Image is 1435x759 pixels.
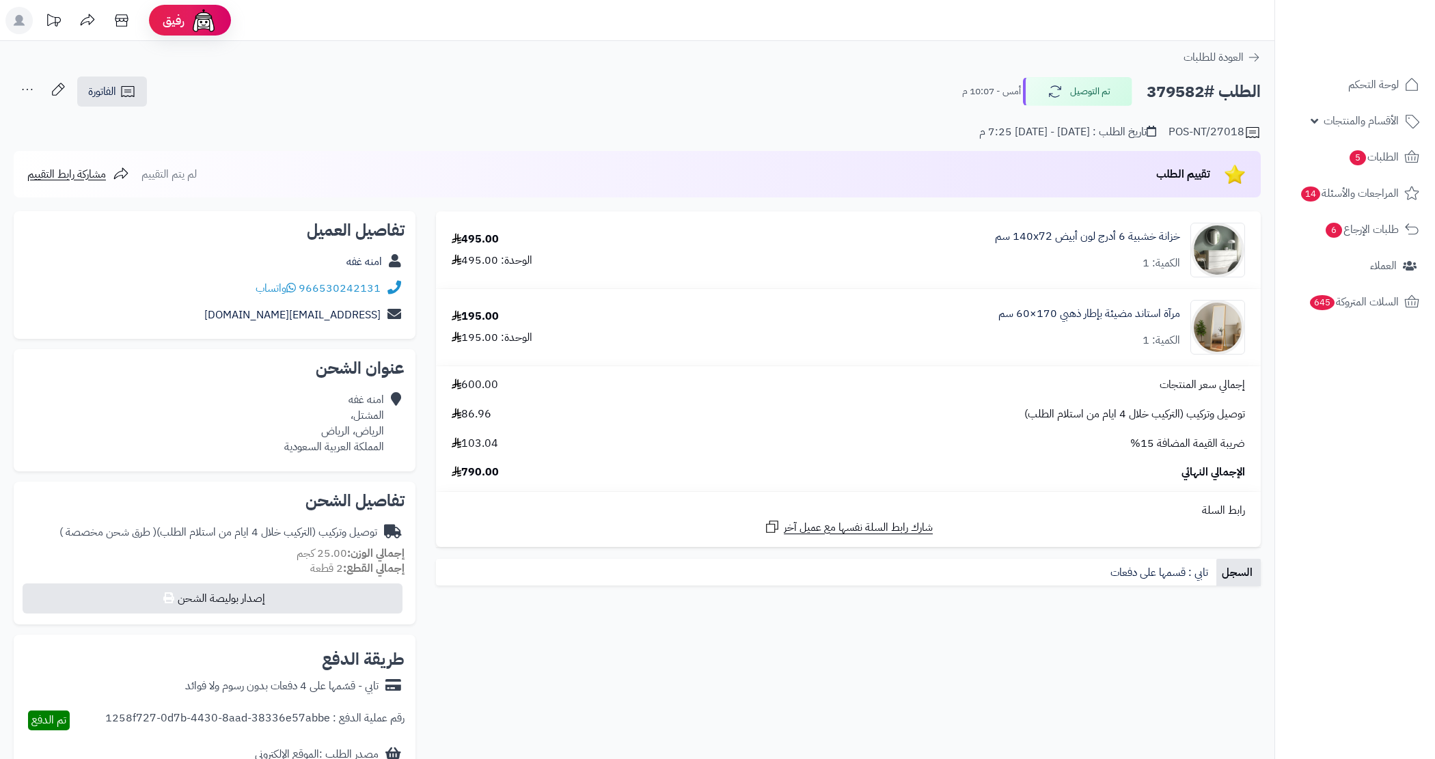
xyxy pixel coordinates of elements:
[1143,256,1180,271] div: الكمية: 1
[1324,220,1399,239] span: طلبات الإرجاع
[77,77,147,107] a: الفاتورة
[141,166,197,182] span: لم يتم التقييم
[36,7,70,38] a: تحديثات المنصة
[1348,75,1399,94] span: لوحة التحكم
[452,406,491,422] span: 86.96
[297,545,405,562] small: 25.00 كجم
[1024,406,1245,422] span: توصيل وتركيب (التركيب خلال 4 ايام من استلام الطلب)
[1309,292,1399,312] span: السلات المتروكة
[1184,49,1261,66] a: العودة للطلبات
[962,85,1021,98] small: أمس - 10:07 م
[1283,286,1427,318] a: السلات المتروكة645
[1191,300,1244,355] img: 1753775542-1-90x90.jpg
[1348,148,1399,167] span: الطلبات
[256,280,296,296] a: واتساب
[452,465,499,480] span: 790.00
[25,360,405,376] h2: عنوان الشحن
[310,560,405,577] small: 2 قطعة
[343,560,405,577] strong: إجمالي القطع:
[1324,111,1399,130] span: الأقسام والمنتجات
[452,330,532,346] div: الوحدة: 195.00
[1143,333,1180,348] div: الكمية: 1
[1326,223,1342,238] span: 6
[1350,150,1366,165] span: 5
[163,12,184,29] span: رفيق
[1191,223,1244,277] img: 1746709299-1702541934053-68567865785768-1000x1000-90x90.jpg
[322,651,405,667] h2: طريقة الدفع
[346,253,382,270] a: امنه غفه
[1105,559,1216,586] a: تابي : قسمها على دفعات
[1342,36,1422,65] img: logo-2.png
[1283,68,1427,101] a: لوحة التحكم
[452,377,498,393] span: 600.00
[299,280,381,296] a: 966530242131
[25,222,405,238] h2: تفاصيل العميل
[1181,465,1245,480] span: الإجمالي النهائي
[1168,124,1261,141] div: POS-NT/27018
[1301,187,1320,202] span: 14
[27,166,129,182] a: مشاركة رابط التقييم
[1283,141,1427,174] a: الطلبات5
[105,710,405,730] div: رقم عملية الدفع : 1258f727-0d7b-4430-8aad-38336e57abbe
[25,493,405,509] h2: تفاصيل الشحن
[347,545,405,562] strong: إجمالي الوزن:
[23,583,402,613] button: إصدار بوليصة الشحن
[1283,177,1427,210] a: المراجعات والأسئلة14
[441,503,1255,519] div: رابط السلة
[284,392,384,454] div: امنه غفه المشتل، الرياض، الرياض المملكة العربية السعودية
[1370,256,1397,275] span: العملاء
[452,253,532,268] div: الوحدة: 495.00
[59,524,156,540] span: ( طرق شحن مخصصة )
[452,436,498,452] span: 103.04
[1184,49,1244,66] span: العودة للطلبات
[204,307,381,323] a: [EMAIL_ADDRESS][DOMAIN_NAME]
[1156,166,1210,182] span: تقييم الطلب
[979,124,1156,140] div: تاريخ الطلب : [DATE] - [DATE] 7:25 م
[764,519,933,536] a: شارك رابط السلة نفسها مع عميل آخر
[1310,295,1335,310] span: 645
[31,712,66,728] span: تم الدفع
[452,309,499,325] div: 195.00
[998,306,1180,322] a: مرآة استاند مضيئة بإطار ذهبي 170×60 سم
[1023,77,1132,106] button: تم التوصيل
[784,520,933,536] span: شارك رابط السلة نفسها مع عميل آخر
[27,166,106,182] span: مشاركة رابط التقييم
[185,678,379,694] div: تابي - قسّمها على 4 دفعات بدون رسوم ولا فوائد
[452,232,499,247] div: 495.00
[1283,213,1427,246] a: طلبات الإرجاع6
[1160,377,1245,393] span: إجمالي سعر المنتجات
[995,229,1180,245] a: خزانة خشبية 6 أدرج لون أبيض 140x72 سم
[1216,559,1261,586] a: السجل
[1300,184,1399,203] span: المراجعات والأسئلة
[1130,436,1245,452] span: ضريبة القيمة المضافة 15%
[1147,78,1261,106] h2: الطلب #379582
[59,525,377,540] div: توصيل وتركيب (التركيب خلال 4 ايام من استلام الطلب)
[88,83,116,100] span: الفاتورة
[190,7,217,34] img: ai-face.png
[1283,249,1427,282] a: العملاء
